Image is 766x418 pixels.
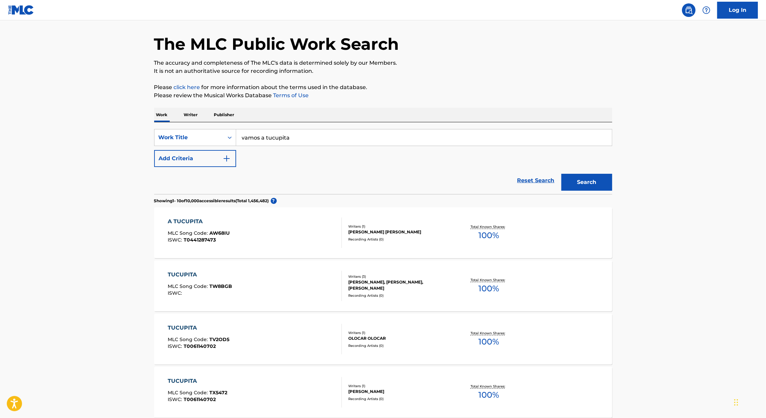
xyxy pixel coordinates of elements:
div: A TUCUPITA [168,217,230,226]
span: TW8BGB [209,283,232,289]
a: TUCUPITAMLC Song Code:TW8BGBISWC:Writers (3)[PERSON_NAME], [PERSON_NAME], [PERSON_NAME]Recording ... [154,260,612,311]
p: It is not an authoritative source for recording information. [154,67,612,75]
a: Public Search [682,3,696,17]
span: AW68IU [209,230,230,236]
div: TUCUPITA [168,324,229,332]
a: Reset Search [514,173,558,188]
img: help [702,6,710,14]
p: Work [154,108,170,122]
span: MLC Song Code : [168,336,209,342]
span: 100 % [478,336,499,348]
span: ISWC : [168,290,184,296]
p: Please review the Musical Works Database [154,91,612,100]
div: Recording Artists ( 0 ) [348,396,451,401]
p: The accuracy and completeness of The MLC's data is determined solely by our Members. [154,59,612,67]
h1: The MLC Public Work Search [154,34,399,54]
span: MLC Song Code : [168,390,209,396]
div: [PERSON_NAME] [348,389,451,395]
p: Showing 1 - 10 of 10,000 accessible results (Total 1,456,482 ) [154,198,269,204]
div: Help [700,3,713,17]
div: Writers ( 1 ) [348,224,451,229]
div: TUCUPITA [168,377,227,385]
iframe: Chat Widget [732,385,766,418]
span: T0061140702 [184,396,216,402]
span: TX5472 [209,390,227,396]
div: TUCUPITA [168,271,232,279]
p: Publisher [212,108,236,122]
span: MLC Song Code : [168,230,209,236]
a: A TUCUPITAMLC Song Code:AW68IUISWC:T0441287473Writers (1)[PERSON_NAME] [PERSON_NAME]Recording Art... [154,207,612,258]
p: Total Known Shares: [471,277,507,283]
span: TV2OD5 [209,336,229,342]
img: search [685,6,693,14]
a: Terms of Use [272,92,309,99]
div: Writers ( 1 ) [348,383,451,389]
a: TUCUPITAMLC Song Code:TV2OD5ISWC:T0061140702Writers (1)OLOCAR OLOCARRecording Artists (0)Total Kn... [154,314,612,364]
button: Add Criteria [154,150,236,167]
p: Total Known Shares: [471,331,507,336]
p: Please for more information about the terms used in the database. [154,83,612,91]
p: Writer [182,108,200,122]
div: [PERSON_NAME] [PERSON_NAME] [348,229,451,235]
a: Log In [717,2,758,19]
span: 100 % [478,283,499,295]
span: ISWC : [168,396,184,402]
img: MLC Logo [8,5,34,15]
div: Writers ( 3 ) [348,274,451,279]
span: T0441287473 [184,237,216,243]
p: Total Known Shares: [471,384,507,389]
div: [PERSON_NAME], [PERSON_NAME], [PERSON_NAME] [348,279,451,291]
div: Recording Artists ( 0 ) [348,293,451,298]
span: ISWC : [168,237,184,243]
div: Writers ( 1 ) [348,330,451,335]
a: TUCUPITAMLC Song Code:TX5472ISWC:T0061140702Writers (1)[PERSON_NAME]Recording Artists (0)Total Kn... [154,367,612,418]
form: Search Form [154,129,612,194]
span: ISWC : [168,343,184,349]
p: Total Known Shares: [471,224,507,229]
button: Search [561,174,612,191]
div: Work Title [159,133,220,142]
span: MLC Song Code : [168,283,209,289]
span: 100 % [478,389,499,401]
a: click here [174,84,200,90]
span: ? [271,198,277,204]
div: Recording Artists ( 0 ) [348,343,451,348]
div: Recording Artists ( 0 ) [348,237,451,242]
span: T0061140702 [184,343,216,349]
div: OLOCAR OLOCAR [348,335,451,341]
span: 100 % [478,229,499,242]
img: 9d2ae6d4665cec9f34b9.svg [223,154,231,163]
div: Drag [734,392,738,413]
